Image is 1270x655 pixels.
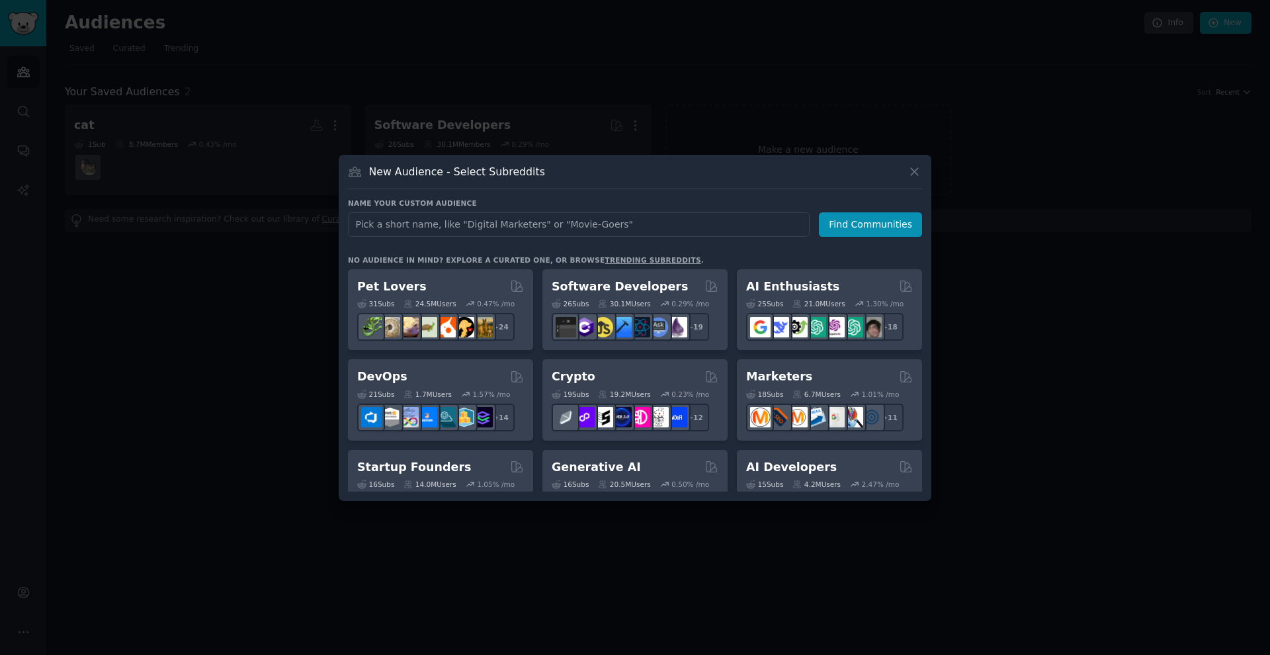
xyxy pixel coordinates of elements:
input: Pick a short name, like "Digital Marketers" or "Movie-Goers" [348,212,810,237]
h2: DevOps [357,369,407,385]
img: herpetology [361,317,382,337]
div: 1.30 % /mo [866,299,904,308]
h3: New Audience - Select Subreddits [369,165,545,179]
img: elixir [667,317,687,337]
div: 1.05 % /mo [477,480,515,489]
div: 16 Sub s [357,480,394,489]
div: 0.23 % /mo [671,390,709,399]
img: ArtificalIntelligence [861,317,882,337]
div: 26 Sub s [552,299,589,308]
div: 2.47 % /mo [862,480,900,489]
div: + 11 [876,404,904,431]
img: cockatiel [435,317,456,337]
img: OnlineMarketing [861,407,882,427]
h2: AI Developers [746,459,837,476]
img: 0xPolygon [574,407,595,427]
img: AItoolsCatalog [787,317,808,337]
div: 20.5M Users [598,480,650,489]
img: DevOpsLinks [417,407,437,427]
img: leopardgeckos [398,317,419,337]
div: 30.1M Users [598,299,650,308]
img: googleads [824,407,845,427]
img: software [556,317,576,337]
div: + 14 [487,404,515,431]
div: 21.0M Users [792,299,845,308]
img: iOSProgramming [611,317,632,337]
h2: Generative AI [552,459,641,476]
h2: Software Developers [552,279,688,295]
img: GoogleGeminiAI [750,317,771,337]
a: trending subreddits [605,256,700,264]
img: chatgpt_prompts_ [843,317,863,337]
div: 0.47 % /mo [477,299,515,308]
img: bigseo [769,407,789,427]
img: DeepSeek [769,317,789,337]
img: ethstaker [593,407,613,427]
div: 21 Sub s [357,390,394,399]
div: 1.7M Users [403,390,452,399]
img: reactnative [630,317,650,337]
h3: Name your custom audience [348,198,922,208]
div: No audience in mind? Explore a curated one, or browse . [348,255,704,265]
img: OpenAIDev [824,317,845,337]
img: content_marketing [750,407,771,427]
img: ballpython [380,317,400,337]
img: csharp [574,317,595,337]
div: 6.7M Users [792,390,841,399]
h2: Pet Lovers [357,279,427,295]
div: + 19 [681,313,709,341]
h2: AI Enthusiasts [746,279,839,295]
img: dogbreed [472,317,493,337]
img: MarketingResearch [843,407,863,427]
img: PlatformEngineers [472,407,493,427]
img: web3 [611,407,632,427]
img: AWS_Certified_Experts [380,407,400,427]
div: 14.0M Users [403,480,456,489]
div: 19 Sub s [552,390,589,399]
img: Emailmarketing [806,407,826,427]
img: defi_ [667,407,687,427]
div: 4.2M Users [792,480,841,489]
h2: Crypto [552,369,595,385]
img: CryptoNews [648,407,669,427]
div: + 24 [487,313,515,341]
img: defiblockchain [630,407,650,427]
img: learnjavascript [593,317,613,337]
img: azuredevops [361,407,382,427]
img: AskComputerScience [648,317,669,337]
div: + 18 [876,313,904,341]
img: ethfinance [556,407,576,427]
div: 0.50 % /mo [671,480,709,489]
div: 1.01 % /mo [862,390,900,399]
div: 25 Sub s [746,299,783,308]
div: 31 Sub s [357,299,394,308]
img: PetAdvice [454,317,474,337]
img: turtle [417,317,437,337]
h2: Marketers [746,369,812,385]
div: 18 Sub s [746,390,783,399]
img: AskMarketing [787,407,808,427]
img: chatgpt_promptDesign [806,317,826,337]
div: 24.5M Users [403,299,456,308]
div: 15 Sub s [746,480,783,489]
div: 19.2M Users [598,390,650,399]
div: + 12 [681,404,709,431]
div: 1.57 % /mo [473,390,511,399]
button: Find Communities [819,212,922,237]
h2: Startup Founders [357,459,471,476]
div: 16 Sub s [552,480,589,489]
img: platformengineering [435,407,456,427]
img: Docker_DevOps [398,407,419,427]
div: 0.29 % /mo [671,299,709,308]
img: aws_cdk [454,407,474,427]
